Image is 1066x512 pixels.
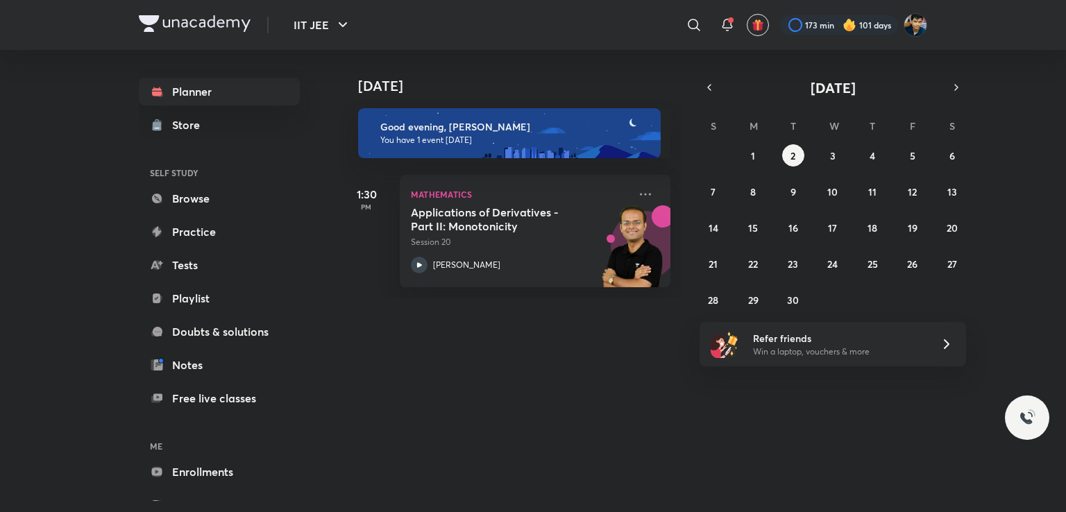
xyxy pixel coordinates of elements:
[949,149,955,162] abbr: September 6, 2025
[822,253,844,275] button: September 24, 2025
[868,185,877,198] abbr: September 11, 2025
[753,345,924,358] p: Win a laptop, vouchers & more
[861,253,883,275] button: September 25, 2025
[358,108,661,158] img: evening
[790,119,796,133] abbr: Tuesday
[711,119,716,133] abbr: Sunday
[139,458,300,486] a: Enrollments
[902,144,924,167] button: September 5, 2025
[861,180,883,203] button: September 11, 2025
[748,221,758,234] abbr: September 15, 2025
[742,216,764,239] button: September 15, 2025
[702,180,725,203] button: September 7, 2025
[139,251,300,279] a: Tests
[822,144,844,167] button: September 3, 2025
[750,119,758,133] abbr: Monday
[139,78,300,105] a: Planner
[1019,409,1035,426] img: ttu
[702,289,725,311] button: September 28, 2025
[742,180,764,203] button: September 8, 2025
[594,205,670,301] img: unacademy
[339,203,394,211] p: PM
[709,257,718,271] abbr: September 21, 2025
[748,257,758,271] abbr: September 22, 2025
[748,293,759,307] abbr: September 29, 2025
[941,253,963,275] button: September 27, 2025
[870,119,875,133] abbr: Thursday
[902,180,924,203] button: September 12, 2025
[753,331,924,345] h6: Refer friends
[708,293,718,307] abbr: September 28, 2025
[139,185,300,212] a: Browse
[711,185,716,198] abbr: September 7, 2025
[139,15,251,32] img: Company Logo
[380,135,648,146] p: You have 1 event [DATE]
[908,221,917,234] abbr: September 19, 2025
[711,330,738,358] img: referral
[751,149,755,162] abbr: September 1, 2025
[782,253,804,275] button: September 23, 2025
[139,434,300,458] h6: ME
[790,185,796,198] abbr: September 9, 2025
[843,18,856,32] img: streak
[358,78,684,94] h4: [DATE]
[941,180,963,203] button: September 13, 2025
[822,216,844,239] button: September 17, 2025
[702,216,725,239] button: September 14, 2025
[411,205,584,233] h5: Applications of Derivatives - Part II: Monotonicity
[139,111,300,139] a: Store
[782,289,804,311] button: September 30, 2025
[902,253,924,275] button: September 26, 2025
[285,11,359,39] button: IIT JEE
[870,149,875,162] abbr: September 4, 2025
[747,14,769,36] button: avatar
[750,185,756,198] abbr: September 8, 2025
[868,221,877,234] abbr: September 18, 2025
[752,19,764,31] img: avatar
[139,161,300,185] h6: SELF STUDY
[742,144,764,167] button: September 1, 2025
[949,119,955,133] abbr: Saturday
[139,318,300,345] a: Doubts & solutions
[139,351,300,379] a: Notes
[941,144,963,167] button: September 6, 2025
[719,78,947,97] button: [DATE]
[790,149,795,162] abbr: September 2, 2025
[829,119,839,133] abbr: Wednesday
[861,216,883,239] button: September 18, 2025
[904,13,927,37] img: SHREYANSH GUPTA
[788,257,798,271] abbr: September 23, 2025
[941,216,963,239] button: September 20, 2025
[172,117,208,133] div: Store
[908,185,917,198] abbr: September 12, 2025
[828,221,837,234] abbr: September 17, 2025
[830,149,836,162] abbr: September 3, 2025
[787,293,799,307] abbr: September 30, 2025
[910,149,915,162] abbr: September 5, 2025
[907,257,917,271] abbr: September 26, 2025
[782,144,804,167] button: September 2, 2025
[782,216,804,239] button: September 16, 2025
[910,119,915,133] abbr: Friday
[139,15,251,35] a: Company Logo
[947,221,958,234] abbr: September 20, 2025
[868,257,878,271] abbr: September 25, 2025
[709,221,718,234] abbr: September 14, 2025
[811,78,856,97] span: [DATE]
[947,257,957,271] abbr: September 27, 2025
[788,221,798,234] abbr: September 16, 2025
[139,218,300,246] a: Practice
[782,180,804,203] button: September 9, 2025
[861,144,883,167] button: September 4, 2025
[139,284,300,312] a: Playlist
[742,253,764,275] button: September 22, 2025
[139,384,300,412] a: Free live classes
[411,186,629,203] p: Mathematics
[433,259,500,271] p: [PERSON_NAME]
[380,121,648,133] h6: Good evening, [PERSON_NAME]
[742,289,764,311] button: September 29, 2025
[822,180,844,203] button: September 10, 2025
[902,216,924,239] button: September 19, 2025
[827,185,838,198] abbr: September 10, 2025
[339,186,394,203] h5: 1:30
